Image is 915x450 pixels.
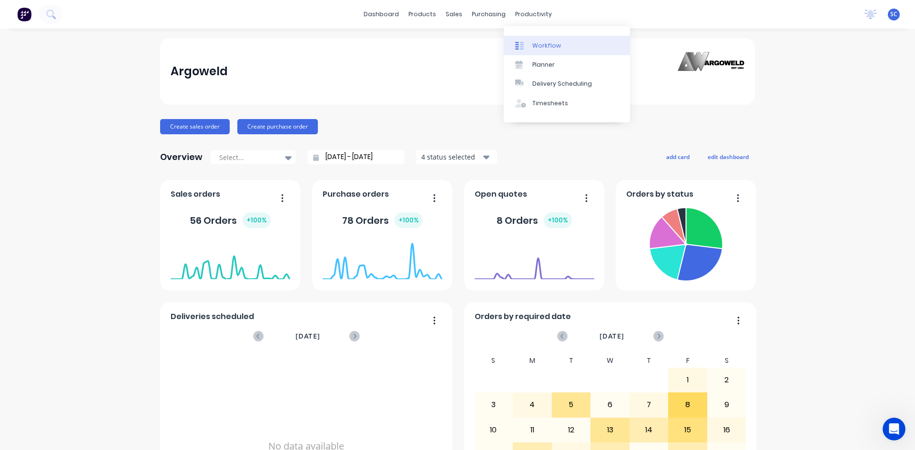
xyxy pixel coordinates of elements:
[17,7,31,21] img: Factory
[890,10,897,19] span: SC
[707,354,746,368] div: S
[441,7,467,21] div: sales
[513,393,551,417] div: 4
[708,393,746,417] div: 9
[630,393,668,417] div: 7
[171,62,228,81] div: Argoweld
[504,74,630,93] a: Delivery Scheduling
[416,150,497,164] button: 4 status selected
[552,354,591,368] div: T
[513,354,552,368] div: M
[497,212,572,228] div: 8 Orders
[160,148,203,167] div: Overview
[590,354,630,368] div: W
[404,7,441,21] div: products
[630,418,668,442] div: 14
[475,418,513,442] div: 10
[342,212,423,228] div: 78 Orders
[504,55,630,74] a: Planner
[395,212,423,228] div: + 100 %
[883,418,905,440] iframe: Intercom live chat
[513,418,551,442] div: 11
[630,354,669,368] div: T
[475,393,513,417] div: 3
[591,393,629,417] div: 6
[504,36,630,55] a: Workflow
[504,94,630,113] a: Timesheets
[295,331,320,341] span: [DATE]
[708,418,746,442] div: 16
[708,368,746,392] div: 2
[669,368,707,392] div: 1
[171,311,254,322] span: Deliveries scheduled
[701,150,755,163] button: edit dashboard
[552,393,590,417] div: 5
[660,150,696,163] button: add card
[669,418,707,442] div: 15
[160,119,230,134] button: Create sales order
[668,354,707,368] div: F
[532,60,555,69] div: Planner
[532,80,592,88] div: Delivery Scheduling
[600,331,624,341] span: [DATE]
[669,393,707,417] div: 8
[359,7,404,21] a: dashboard
[678,52,744,91] img: Argoweld
[510,7,557,21] div: productivity
[591,418,629,442] div: 13
[626,189,693,200] span: Orders by status
[552,418,590,442] div: 12
[171,189,220,200] span: Sales orders
[467,7,510,21] div: purchasing
[532,99,568,108] div: Timesheets
[243,212,271,228] div: + 100 %
[237,119,318,134] button: Create purchase order
[421,152,481,162] div: 4 status selected
[190,212,271,228] div: 56 Orders
[475,189,527,200] span: Open quotes
[532,41,561,50] div: Workflow
[323,189,389,200] span: Purchase orders
[474,354,513,368] div: S
[544,212,572,228] div: + 100 %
